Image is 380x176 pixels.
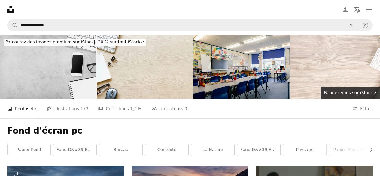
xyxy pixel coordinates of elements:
button: Langue [351,4,363,16]
img: Salle de classe vide [193,35,290,99]
span: 1,2 M [130,105,142,112]
button: Filtres [352,99,373,118]
a: bureau [99,144,142,156]
a: papier peint [8,144,50,156]
a: Illustrations 173 [47,99,88,118]
a: fond d&#39;écran du bureau [53,144,96,156]
a: fond d&#39;écran 4k [237,144,280,156]
a: Rendez-vous sur iStock↗ [321,87,380,99]
button: Effacer [345,20,358,31]
span: 173 [81,105,89,112]
button: faire défiler la liste vers la droite [366,144,373,156]
button: Recherche de visuels [358,20,372,31]
div: - 20 % sur tout iStock ↗ [4,39,146,46]
a: paysage [283,144,326,156]
a: papier peint noir [329,144,372,156]
img: Bureau en bois de vue de dessus avec ordinateur et fournitures [97,35,193,99]
a: la nature [191,144,234,156]
a: Contexte [145,144,188,156]
a: Connexion / S’inscrire [339,4,351,16]
button: Menu [363,4,375,16]
span: 0 [184,105,187,112]
button: Rechercher sur Unsplash [8,20,18,31]
a: Collections 1,2 M [98,99,142,118]
h1: Fond d'écran pc [7,125,373,136]
span: Parcourez des images premium sur iStock | [5,39,95,44]
span: Rendez-vous sur iStock ↗ [324,90,376,95]
a: Utilisateurs 0 [151,99,187,118]
form: Rechercher des visuels sur tout le site [7,19,373,31]
a: Accueil — Unsplash [7,6,14,13]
